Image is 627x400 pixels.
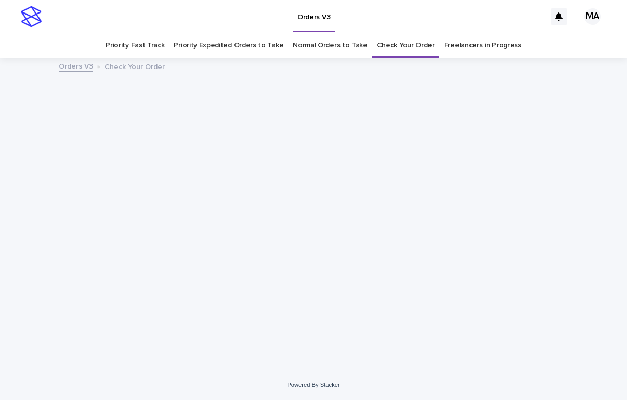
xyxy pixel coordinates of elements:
img: stacker-logo-s-only.png [21,6,42,27]
a: Check Your Order [377,33,435,58]
a: Powered By Stacker [287,382,339,388]
div: MA [584,8,601,25]
a: Orders V3 [59,60,93,72]
a: Normal Orders to Take [293,33,368,58]
a: Priority Fast Track [106,33,164,58]
a: Priority Expedited Orders to Take [174,33,283,58]
p: Check Your Order [104,60,165,72]
a: Freelancers in Progress [444,33,521,58]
